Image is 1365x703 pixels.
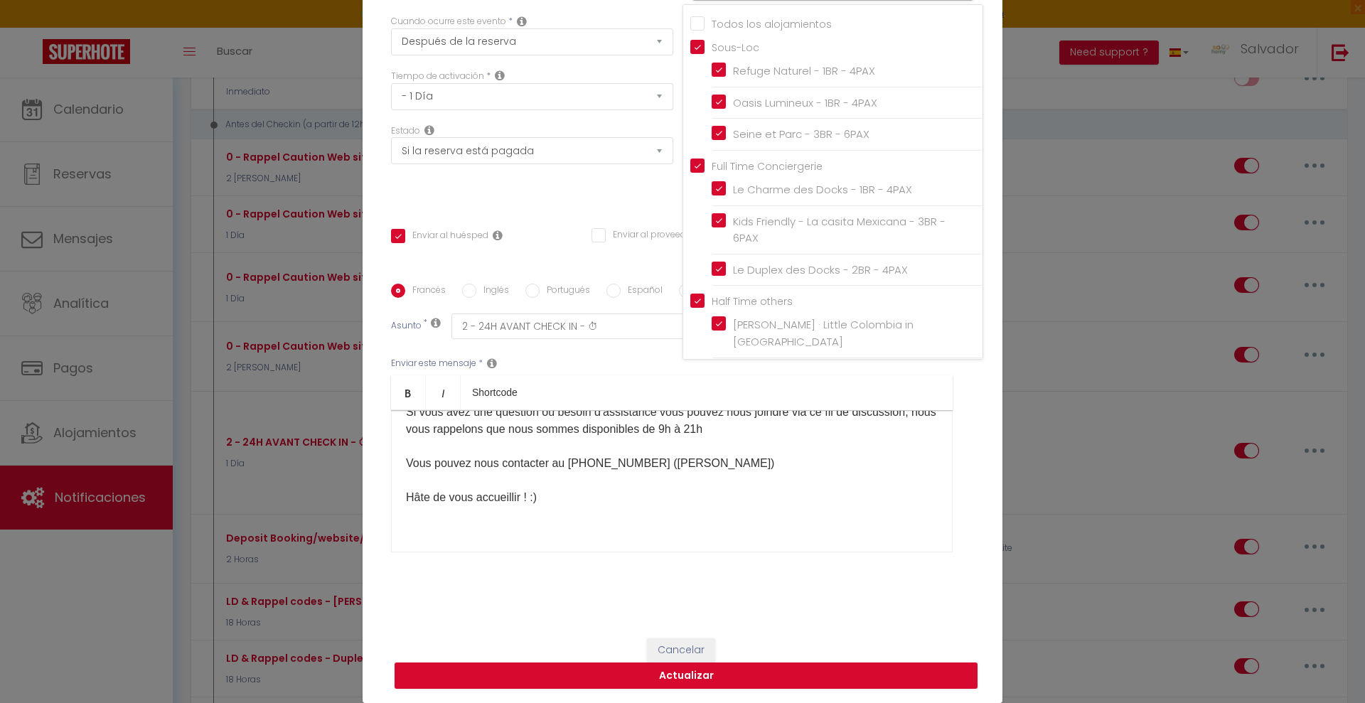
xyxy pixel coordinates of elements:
span: Vous pouvez nous contacter au [PHONE_NUMBER] ([PERSON_NAME]) [406,457,774,469]
span: Kids Friendly - La casita Mexicana - 3BR - 6PAX [733,214,946,246]
span: Si vous avez une question ou besoin d'assistance vous pouvez nous joindre via ce fil de discussio... [406,406,936,435]
div: ​ [391,410,953,552]
span: Oasis Lumineux - 1BR - 4PAX [733,95,877,110]
span: [PERSON_NAME] · Little Colombia in [GEOGRAPHIC_DATA] [733,317,914,349]
i: Event Occur [517,16,527,27]
label: Francés [405,284,446,299]
label: Enviar este mensaje [391,357,476,370]
iframe: Chat [1305,639,1354,692]
label: Estado [391,124,420,138]
a: Shortcode [461,375,529,409]
i: Booking status [424,124,434,136]
button: Cancelar [647,638,715,662]
a: Bold [391,375,426,409]
a: Italic [426,375,461,409]
label: Tiempo de activación [391,70,484,83]
i: Message [487,358,497,369]
i: Enviar a invitado [493,230,503,241]
span: Hâte de vous accueillir ! :) [406,491,537,503]
label: Asunto [391,319,422,334]
label: Portugués [540,284,590,299]
label: Inglés [476,284,509,299]
i: Action Time [495,70,505,81]
label: Cuando ocurre este evento [391,15,506,28]
i: Subject [431,317,441,328]
label: Español [621,284,663,299]
button: Actualizar [395,662,978,689]
p: ​ [406,404,938,506]
button: Ouvrir le widget de chat LiveChat [11,6,54,48]
span: Le Duplex des Docks - 2BR - 4PAX [733,262,908,277]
